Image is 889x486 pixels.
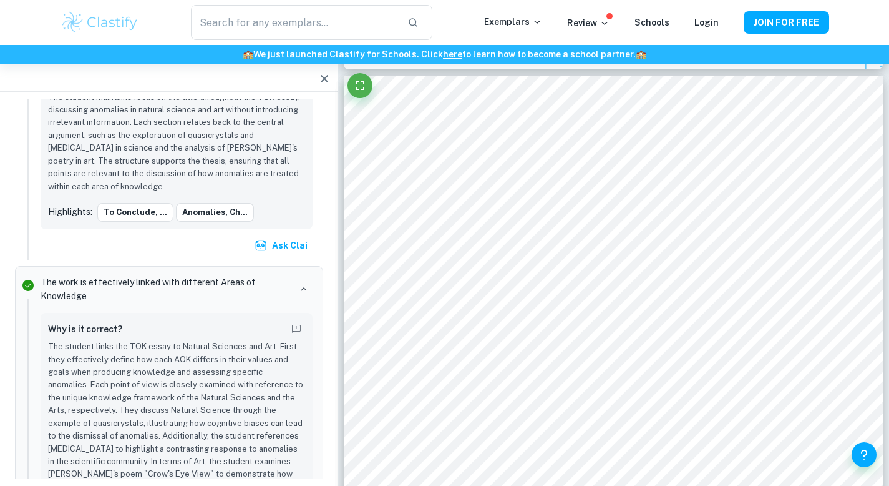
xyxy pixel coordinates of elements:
a: Schools [634,17,669,27]
h6: We just launched Clastify for Schools. Click to learn how to become a school partner. [2,47,887,61]
h6: Why is it correct? [48,322,122,336]
button: Ask Clai [252,234,313,257]
p: Highlights: [48,205,92,219]
p: Exemplars [484,15,542,29]
button: Anomalies, ch... [176,203,254,222]
span: 🏫 [636,49,646,59]
p: Review [567,16,610,30]
button: JOIN FOR FREE [744,11,829,34]
button: Report mistake/confusion [288,320,305,338]
svg: Correct [21,278,36,293]
button: Fullscreen [347,73,372,98]
p: The work is effectively linked with different Areas of Knowledge [41,275,290,303]
button: To conclude, ... [97,203,173,222]
button: Help and Feedback [852,442,877,467]
p: The student maintains focus on the title throughout the TOK essay, discussing anomalies in natura... [48,91,305,193]
img: Clastify logo [61,10,140,35]
input: Search for any exemplars... [191,5,397,40]
a: Login [694,17,719,27]
a: here [443,49,462,59]
span: 🏫 [243,49,253,59]
img: clai.svg [255,239,267,252]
